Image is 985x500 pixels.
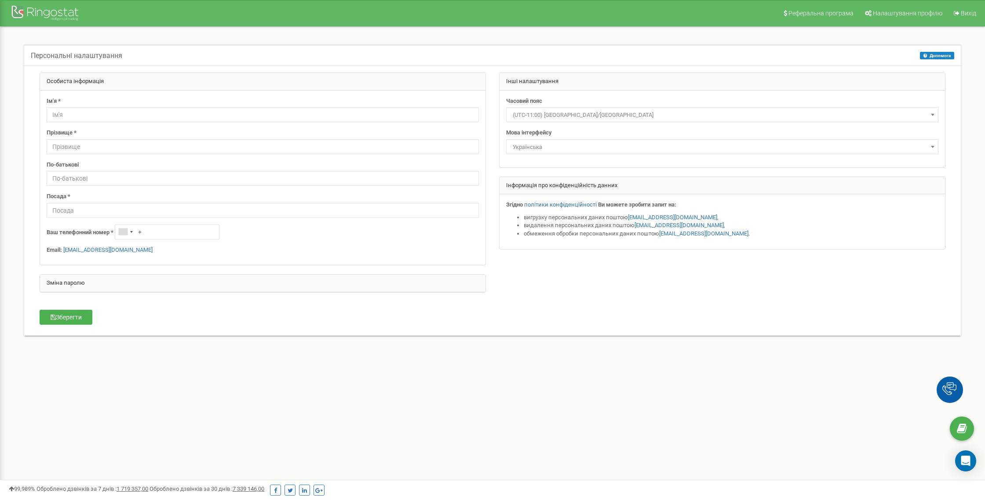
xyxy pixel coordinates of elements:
[509,141,935,153] span: Українська
[506,97,542,105] label: Часовий пояс
[47,97,61,105] label: Ім'я *
[506,201,523,208] strong: Згідно
[873,10,942,17] span: Налаштування профілю
[524,214,938,222] li: вигрузку персональних даних поштою ,
[40,275,485,292] div: Зміна паролю
[47,192,70,201] label: Посада *
[500,177,945,195] div: Інформація про конфіденційність данних
[47,171,479,186] input: По-батькові
[115,225,135,239] div: Telephone country code
[9,486,35,492] span: 99,989%
[47,139,479,154] input: Прізвище
[506,139,938,154] span: Українська
[506,107,938,122] span: (UTC-11:00) Pacific/Midway
[500,73,945,91] div: Інші налаштування
[233,486,264,492] u: 7 339 146,00
[920,52,954,59] button: Допомога
[524,230,938,238] li: обмеження обробки персональних даних поштою .
[115,225,219,239] input: +1-800-555-55-55
[524,221,938,230] li: видалення персональних даних поштою ,
[635,222,724,228] a: [EMAIL_ADDRESS][DOMAIN_NAME]
[117,486,148,492] u: 1 719 357,00
[150,486,264,492] span: Оброблено дзвінків за 30 днів :
[40,310,92,325] button: Зберегти
[598,201,676,208] strong: Ви можете зробити запит на:
[788,10,854,17] span: Реферальна програма
[47,129,77,137] label: Прізвище *
[47,246,62,253] strong: Email:
[47,228,113,237] label: Ваш телефонний номер *
[31,52,122,60] h5: Персональні налаштування
[509,109,935,121] span: (UTC-11:00) Pacific/Midway
[628,214,717,221] a: [EMAIL_ADDRESS][DOMAIN_NAME]
[659,230,748,237] a: [EMAIL_ADDRESS][DOMAIN_NAME]
[524,201,597,208] a: політики конфіденційності
[47,161,79,169] label: По-батькові
[36,486,148,492] span: Оброблено дзвінків за 7 днів :
[47,203,479,218] input: Посада
[961,10,976,17] span: Вихід
[955,450,976,471] div: Open Intercom Messenger
[63,246,153,253] a: [EMAIL_ADDRESS][DOMAIN_NAME]
[40,73,485,91] div: Особиста інформація
[47,107,479,122] input: Ім'я
[506,129,552,137] label: Мова інтерфейсу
